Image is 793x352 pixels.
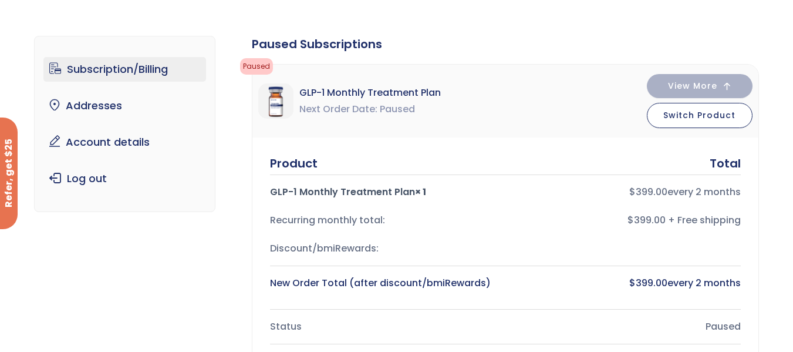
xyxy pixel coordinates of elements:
button: Switch Product [647,103,752,128]
a: Log out [43,166,206,191]
a: Account details [43,130,206,155]
a: Subscription/Billing [43,57,206,82]
span: Paused [240,58,273,75]
div: Status [270,319,496,335]
div: Recurring monthly total: [270,212,496,229]
span: $ [629,276,636,290]
img: GLP-1 Monthly Treatment Plan [258,83,293,119]
div: every 2 months [515,184,741,200]
div: Paused [515,319,741,335]
span: Switch Product [663,109,735,121]
button: View More [647,74,752,98]
div: Discount/bmiRewards: [270,240,496,257]
nav: Account pages [34,36,215,212]
div: New Order Total (after discount/bmiRewards) [270,275,496,291]
span: $ [629,185,636,199]
bdi: 399.00 [629,276,667,290]
div: Total [710,155,741,172]
span: View More [668,82,717,90]
div: Product [270,155,318,172]
strong: × 1 [415,185,426,199]
bdi: 399.00 [629,185,667,199]
a: Addresses [43,93,206,118]
div: GLP-1 Monthly Treatment Plan [270,184,496,200]
div: Paused Subscriptions [252,36,759,52]
div: every 2 months [515,275,741,291]
div: $399.00 + Free shipping [515,212,741,229]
